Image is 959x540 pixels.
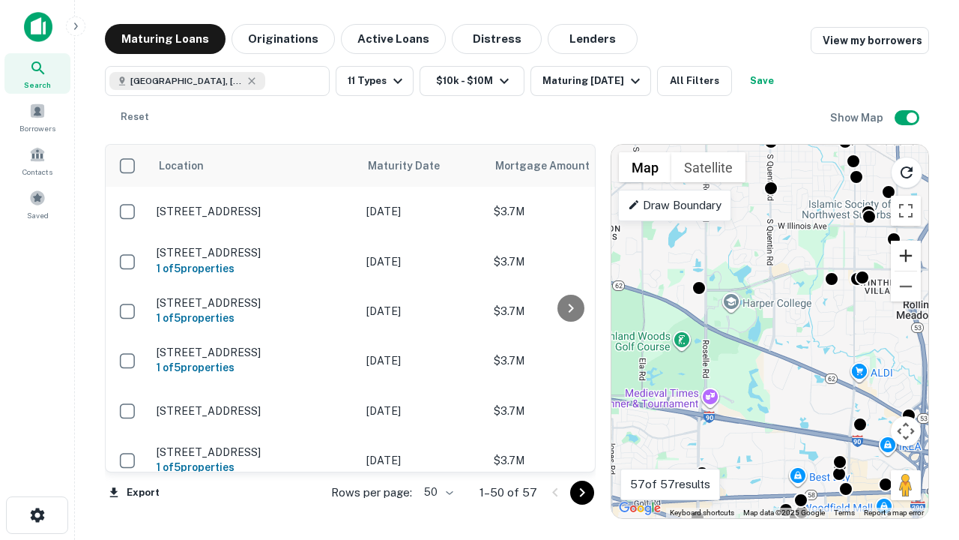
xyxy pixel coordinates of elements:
button: Reload search area [891,157,922,188]
th: Mortgage Amount [486,145,651,187]
p: [STREET_ADDRESS] [157,346,351,359]
button: Go to next page [570,481,594,505]
button: $10k - $10M [420,66,524,96]
p: [STREET_ADDRESS] [157,205,351,218]
h6: 1 of 5 properties [157,359,351,376]
div: Maturing [DATE] [542,72,644,90]
a: Search [4,53,70,94]
p: [DATE] [366,303,479,319]
p: [STREET_ADDRESS] [157,404,351,418]
span: Search [24,79,51,91]
p: 57 of 57 results [630,475,710,493]
h6: Show Map [830,109,886,126]
iframe: Chat Widget [884,420,959,492]
button: Save your search to get updates of matches that match your search criteria. [738,66,786,96]
a: View my borrowers [811,27,929,54]
p: $3.7M [494,403,644,419]
button: Maturing [DATE] [530,66,651,96]
a: Contacts [4,140,70,181]
a: Saved [4,184,70,224]
p: 1–50 of 57 [479,484,537,502]
button: Zoom out [891,271,921,301]
span: [GEOGRAPHIC_DATA], [GEOGRAPHIC_DATA] [130,74,243,88]
h6: 1 of 5 properties [157,260,351,277]
button: Active Loans [341,24,446,54]
button: Originations [232,24,335,54]
p: $3.7M [494,352,644,369]
span: Location [158,157,204,175]
p: [DATE] [366,253,479,270]
span: Borrowers [19,122,55,134]
p: $3.7M [494,452,644,469]
p: [DATE] [366,403,479,419]
button: Map camera controls [891,416,921,446]
a: Open this area in Google Maps (opens a new window) [615,499,665,518]
img: capitalize-icon.png [24,12,52,42]
div: 50 [418,481,456,503]
th: Maturity Date [359,145,486,187]
p: [STREET_ADDRESS] [157,246,351,259]
button: Toggle fullscreen view [891,196,921,226]
h6: 1 of 5 properties [157,459,351,475]
a: Terms (opens in new tab) [834,508,855,517]
p: Draw Boundary [628,196,721,214]
button: Zoom in [891,241,921,271]
button: Show satellite imagery [671,152,745,182]
p: $3.7M [494,203,644,220]
p: [DATE] [366,352,479,369]
button: Reset [111,102,159,132]
button: Distress [452,24,542,54]
a: Borrowers [4,97,70,137]
p: $3.7M [494,253,644,270]
h6: 1 of 5 properties [157,310,351,326]
p: [DATE] [366,203,479,220]
p: [STREET_ADDRESS] [157,445,351,459]
p: Rows per page: [331,484,412,502]
p: $3.7M [494,303,644,319]
button: Keyboard shortcuts [670,508,734,518]
div: 0 0 [611,145,928,518]
span: Saved [27,209,49,221]
span: Maturity Date [368,157,459,175]
button: Show street map [619,152,671,182]
th: Location [149,145,359,187]
span: Contacts [22,166,52,178]
button: All Filters [657,66,732,96]
button: Maturing Loans [105,24,226,54]
p: [STREET_ADDRESS] [157,296,351,310]
button: Lenders [548,24,638,54]
img: Google [615,499,665,518]
span: Map data ©2025 Google [743,508,825,517]
button: 11 Types [336,66,414,96]
span: Mortgage Amount [495,157,609,175]
p: [DATE] [366,452,479,469]
button: Export [105,481,163,504]
a: Report a map error [864,508,924,517]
